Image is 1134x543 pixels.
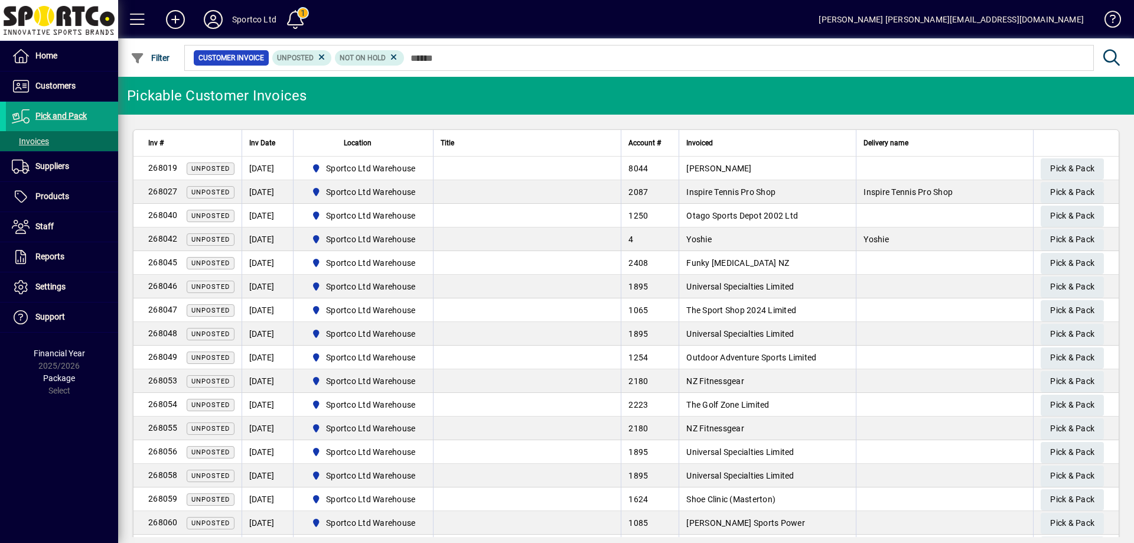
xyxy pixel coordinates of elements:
[307,256,421,270] span: Sportco Ltd Warehouse
[148,234,178,243] span: 268042
[326,233,415,245] span: Sportco Ltd Warehouse
[191,425,230,433] span: Unposted
[191,307,230,314] span: Unposted
[249,136,275,149] span: Inv Date
[1041,466,1104,487] button: Pick & Pack
[242,393,293,417] td: [DATE]
[307,445,421,459] span: Sportco Ltd Warehouse
[307,374,421,388] span: Sportco Ltd Warehouse
[148,136,164,149] span: Inv #
[340,54,386,62] span: Not On Hold
[191,519,230,527] span: Unposted
[148,258,178,267] span: 268045
[326,352,415,363] span: Sportco Ltd Warehouse
[242,511,293,535] td: [DATE]
[307,398,421,412] span: Sportco Ltd Warehouse
[191,378,230,385] span: Unposted
[686,471,794,480] span: Universal Specialties Limited
[326,162,415,174] span: Sportco Ltd Warehouse
[1096,2,1119,41] a: Knowledge Base
[191,236,230,243] span: Unposted
[6,41,118,71] a: Home
[191,448,230,456] span: Unposted
[1041,513,1104,534] button: Pick & Pack
[191,283,230,291] span: Unposted
[242,275,293,298] td: [DATE]
[628,164,648,173] span: 8044
[1050,253,1094,273] span: Pick & Pack
[1041,229,1104,251] button: Pick & Pack
[1050,372,1094,391] span: Pick & Pack
[628,400,648,409] span: 2223
[148,329,178,338] span: 268048
[277,54,314,62] span: Unposted
[1050,206,1094,226] span: Pick & Pack
[301,136,426,149] div: Location
[242,369,293,393] td: [DATE]
[1050,513,1094,533] span: Pick & Pack
[6,131,118,151] a: Invoices
[326,517,415,529] span: Sportco Ltd Warehouse
[35,51,57,60] span: Home
[242,487,293,511] td: [DATE]
[148,305,178,314] span: 268047
[307,232,421,246] span: Sportco Ltd Warehouse
[326,257,415,269] span: Sportco Ltd Warehouse
[35,111,87,121] span: Pick and Pack
[148,376,178,385] span: 268053
[307,350,421,365] span: Sportco Ltd Warehouse
[131,53,170,63] span: Filter
[307,185,421,199] span: Sportco Ltd Warehouse
[307,303,421,317] span: Sportco Ltd Warehouse
[686,329,794,339] span: Universal Specialties Limited
[35,222,54,231] span: Staff
[686,235,712,244] span: Yoshie
[242,204,293,227] td: [DATE]
[863,136,1026,149] div: Delivery name
[148,163,178,173] span: 268019
[34,349,85,358] span: Financial Year
[1041,277,1104,298] button: Pick & Pack
[148,281,178,291] span: 268046
[6,242,118,272] a: Reports
[198,52,264,64] span: Customer Invoice
[686,258,789,268] span: Funky [MEDICAL_DATA] NZ
[1050,490,1094,509] span: Pick & Pack
[686,400,769,409] span: The Golf Zone Limited
[35,282,66,291] span: Settings
[148,399,178,409] span: 268054
[1050,301,1094,320] span: Pick & Pack
[628,136,661,149] span: Account #
[6,272,118,302] a: Settings
[191,401,230,409] span: Unposted
[194,9,232,30] button: Profile
[628,282,648,291] span: 1895
[6,71,118,101] a: Customers
[35,161,69,171] span: Suppliers
[326,446,415,458] span: Sportco Ltd Warehouse
[1041,300,1104,321] button: Pick & Pack
[6,152,118,181] a: Suppliers
[628,447,648,457] span: 1895
[35,312,65,321] span: Support
[1041,182,1104,203] button: Pick & Pack
[686,282,794,291] span: Universal Specialties Limited
[1041,253,1104,274] button: Pick & Pack
[43,373,75,383] span: Package
[148,423,178,433] span: 268055
[148,470,178,480] span: 268058
[307,327,421,341] span: Sportco Ltd Warehouse
[307,161,421,175] span: Sportco Ltd Warehouse
[148,494,178,503] span: 268059
[1041,442,1104,463] button: Pick & Pack
[344,136,372,149] span: Location
[326,210,415,222] span: Sportco Ltd Warehouse
[819,10,1084,29] div: [PERSON_NAME] [PERSON_NAME][EMAIL_ADDRESS][DOMAIN_NAME]
[232,10,276,29] div: Sportco Ltd
[148,210,178,220] span: 268040
[242,298,293,322] td: [DATE]
[242,440,293,464] td: [DATE]
[686,164,751,173] span: [PERSON_NAME]
[242,251,293,275] td: [DATE]
[326,281,415,292] span: Sportco Ltd Warehouse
